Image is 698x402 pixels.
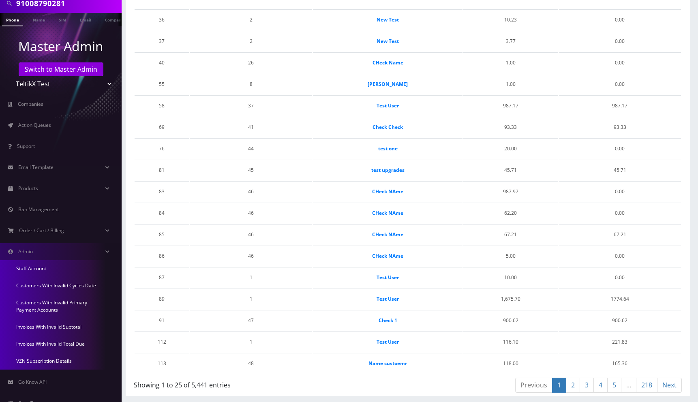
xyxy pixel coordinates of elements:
[372,252,403,259] a: CHeck NAme
[17,143,35,150] span: Support
[463,331,558,352] td: 116.10
[29,13,49,26] a: Name
[368,360,407,367] a: Name custoemr
[463,267,558,288] td: 10.00
[190,160,312,180] td: 45
[18,248,33,255] span: Admin
[559,74,681,94] td: 0.00
[463,224,558,245] td: 67.21
[559,310,681,331] td: 900.62
[463,9,558,30] td: 10.23
[135,9,189,30] td: 36
[135,331,189,352] td: 112
[559,52,681,73] td: 0.00
[559,181,681,202] td: 0.00
[559,224,681,245] td: 67.21
[190,267,312,288] td: 1
[135,203,189,223] td: 84
[373,59,403,66] a: CHeck Name
[580,378,594,393] a: 3
[377,16,399,23] a: New Test
[19,62,103,76] a: Switch to Master Admin
[101,13,128,26] a: Company
[636,378,657,393] a: 218
[18,185,38,192] span: Products
[190,331,312,352] td: 1
[371,167,405,173] a: test upgrades
[190,138,312,159] td: 44
[190,246,312,266] td: 46
[463,310,558,331] td: 900.62
[190,181,312,202] td: 46
[135,289,189,309] td: 89
[372,188,403,195] strong: CHeck NAme
[463,160,558,180] td: 45.71
[135,160,189,180] td: 81
[379,317,397,324] a: Check 1
[372,231,403,238] a: CHeck NAme
[559,246,681,266] td: 0.00
[373,124,403,130] a: Check Check
[190,74,312,94] td: 8
[135,181,189,202] td: 83
[190,117,312,137] td: 41
[2,13,23,26] a: Phone
[18,378,47,385] span: Go Know API
[55,13,70,26] a: SIM
[190,9,312,30] td: 2
[134,377,402,390] div: Showing 1 to 25 of 5,441 entries
[135,224,189,245] td: 85
[18,122,51,128] span: Action Queues
[377,295,399,302] a: Test User
[135,138,189,159] td: 76
[463,74,558,94] td: 1.00
[377,338,399,345] a: Test User
[463,181,558,202] td: 987.97
[76,13,95,26] a: Email
[657,378,682,393] a: Next
[135,117,189,137] td: 69
[566,378,580,393] a: 2
[463,246,558,266] td: 5.00
[463,289,558,309] td: 1,675.70
[377,102,399,109] a: Test User
[463,138,558,159] td: 20.00
[135,74,189,94] td: 55
[463,52,558,73] td: 1.00
[190,31,312,51] td: 2
[559,353,681,374] td: 165.36
[18,206,59,213] span: Ban Management
[559,117,681,137] td: 93.33
[552,378,566,393] a: 1
[368,81,408,88] a: [PERSON_NAME]
[559,203,681,223] td: 0.00
[559,138,681,159] td: 0.00
[190,310,312,331] td: 47
[559,289,681,309] td: 1774.64
[378,145,398,152] strong: test one
[463,95,558,116] td: 987.17
[593,378,608,393] a: 4
[463,31,558,51] td: 3.77
[377,38,399,45] a: New Test
[19,227,64,234] span: Order / Cart / Billing
[463,353,558,374] td: 118.00
[377,274,399,281] strong: Test User
[372,210,403,216] a: CHeck NAme
[621,378,636,393] a: …
[190,224,312,245] td: 46
[135,310,189,331] td: 91
[559,267,681,288] td: 0.00
[607,378,621,393] a: 5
